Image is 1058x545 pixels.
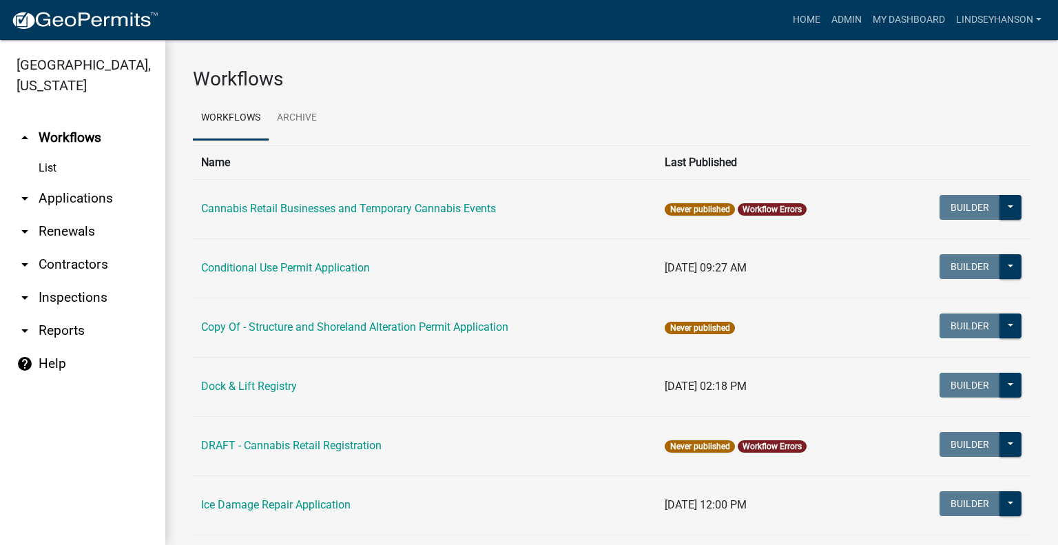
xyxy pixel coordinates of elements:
a: Copy Of - Structure and Shoreland Alteration Permit Application [201,320,508,333]
a: Home [787,7,826,33]
i: arrow_drop_down [17,322,33,339]
a: Conditional Use Permit Application [201,261,370,274]
a: Workflows [193,96,269,141]
a: Workflow Errors [743,205,802,214]
button: Builder [940,373,1000,398]
i: arrow_drop_down [17,289,33,306]
i: arrow_drop_down [17,223,33,240]
button: Builder [940,313,1000,338]
a: Archive [269,96,325,141]
span: [DATE] 12:00 PM [665,498,747,511]
span: [DATE] 09:27 AM [665,261,747,274]
button: Builder [940,491,1000,516]
span: Never published [665,440,734,453]
th: Last Published [656,145,892,179]
a: DRAFT - Cannabis Retail Registration [201,439,382,452]
i: help [17,356,33,372]
button: Builder [940,195,1000,220]
a: My Dashboard [867,7,951,33]
a: Lindseyhanson [951,7,1047,33]
th: Name [193,145,656,179]
h3: Workflows [193,68,1030,91]
i: arrow_drop_up [17,130,33,146]
a: Workflow Errors [743,442,802,451]
button: Builder [940,432,1000,457]
a: Dock & Lift Registry [201,380,297,393]
button: Builder [940,254,1000,279]
span: [DATE] 02:18 PM [665,380,747,393]
i: arrow_drop_down [17,190,33,207]
a: Cannabis Retail Businesses and Temporary Cannabis Events [201,202,496,215]
a: Admin [826,7,867,33]
a: Ice Damage Repair Application [201,498,351,511]
span: Never published [665,203,734,216]
span: Never published [665,322,734,334]
i: arrow_drop_down [17,256,33,273]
